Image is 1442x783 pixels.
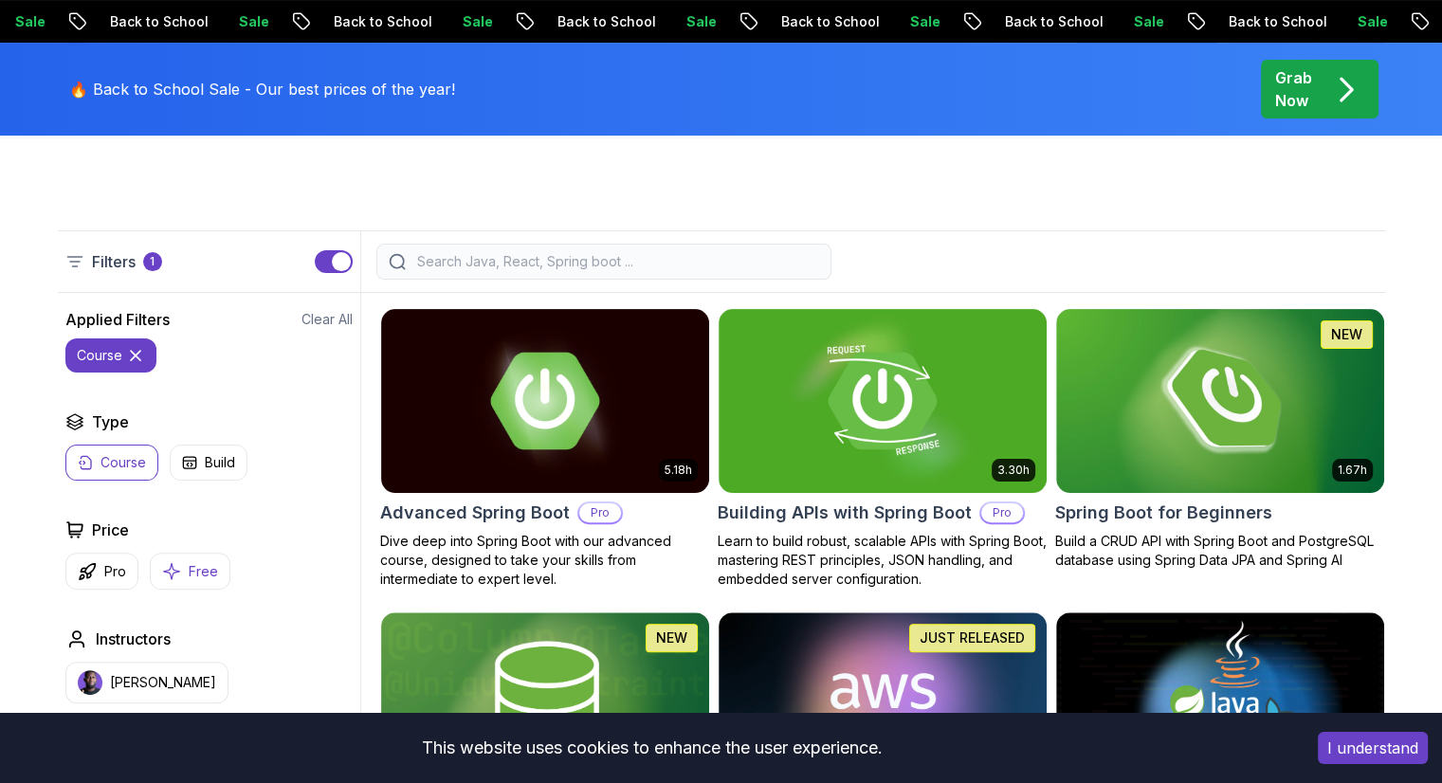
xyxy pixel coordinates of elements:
[1164,12,1293,31] p: Back to School
[656,628,687,647] p: NEW
[398,12,459,31] p: Sale
[1293,12,1354,31] p: Sale
[381,309,709,493] img: Advanced Spring Boot card
[205,453,235,472] p: Build
[718,500,972,526] h2: Building APIs with Spring Boot
[997,463,1030,478] p: 3.30h
[92,519,129,541] h2: Price
[380,308,710,589] a: Advanced Spring Boot card5.18hAdvanced Spring BootProDive deep into Spring Boot with our advanced...
[174,12,235,31] p: Sale
[1055,308,1385,570] a: Spring Boot for Beginners card1.67hNEWSpring Boot for BeginnersBuild a CRUD API with Spring Boot ...
[1331,325,1362,344] p: NEW
[65,662,228,703] button: instructor img[PERSON_NAME]
[14,727,1289,769] div: This website uses cookies to enhance the user experience.
[150,553,230,590] button: Free
[380,500,570,526] h2: Advanced Spring Boot
[170,445,247,481] button: Build
[104,562,126,581] p: Pro
[1318,732,1428,764] button: Accept cookies
[77,346,122,365] p: course
[100,453,146,472] p: Course
[718,308,1048,589] a: Building APIs with Spring Boot card3.30hBuilding APIs with Spring BootProLearn to build robust, s...
[719,309,1047,493] img: Building APIs with Spring Boot card
[65,445,158,481] button: Course
[846,12,906,31] p: Sale
[718,532,1048,589] p: Learn to build robust, scalable APIs with Spring Boot, mastering REST principles, JSON handling, ...
[665,463,692,478] p: 5.18h
[622,12,683,31] p: Sale
[493,12,622,31] p: Back to School
[92,250,136,273] p: Filters
[46,12,174,31] p: Back to School
[92,410,129,433] h2: Type
[301,310,353,329] button: Clear All
[65,553,138,590] button: Pro
[920,628,1025,647] p: JUST RELEASED
[1069,12,1130,31] p: Sale
[413,252,819,271] input: Search Java, React, Spring boot ...
[1338,463,1367,478] p: 1.67h
[1055,500,1272,526] h2: Spring Boot for Beginners
[380,532,710,589] p: Dive deep into Spring Boot with our advanced course, designed to take your skills from intermedia...
[940,12,1069,31] p: Back to School
[110,673,216,692] p: [PERSON_NAME]
[65,308,170,331] h2: Applied Filters
[1056,309,1384,493] img: Spring Boot for Beginners card
[981,503,1023,522] p: Pro
[78,670,102,695] img: instructor img
[69,78,455,100] p: 🔥 Back to School Sale - Our best prices of the year!
[717,12,846,31] p: Back to School
[269,12,398,31] p: Back to School
[150,254,155,269] p: 1
[96,628,171,650] h2: Instructors
[579,503,621,522] p: Pro
[1055,532,1385,570] p: Build a CRUD API with Spring Boot and PostgreSQL database using Spring Data JPA and Spring AI
[1275,66,1312,112] p: Grab Now
[189,562,218,581] p: Free
[65,338,156,373] button: course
